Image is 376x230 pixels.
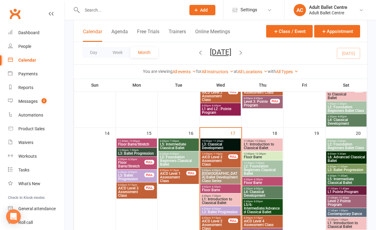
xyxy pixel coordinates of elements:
button: Class / Event [266,25,313,38]
div: Tasks [18,167,29,172]
span: - 6:30pm [211,185,221,188]
span: - 1:15pm [212,153,222,155]
span: 6:30pm [118,171,145,174]
span: L4: Classical Development [244,190,281,197]
span: L2: Foundation Beginners Classical Ballet [244,164,281,175]
span: 6:30pm [202,195,240,197]
span: 6:30pm [202,207,240,210]
span: - 9:15pm [211,217,221,219]
span: - 2:30pm [337,102,347,105]
span: L1: Introduction to Classical Ballet [327,221,365,228]
span: L3: Ballet Progression [118,152,156,155]
span: Floor Barre/Stretch [118,161,145,168]
span: 8:00pm [244,217,281,219]
th: Thu [242,79,284,92]
th: Tue [158,79,200,92]
button: Online Meetings [195,29,230,42]
div: 19 [314,128,325,138]
input: Search... [80,6,181,14]
div: FULL [144,185,154,190]
span: 1:00pm [327,102,365,105]
span: 8:00am [327,153,365,155]
span: 5:00pm [202,169,240,172]
a: General attendance kiosk mode [8,202,65,216]
span: L5: Intermediate Classical Ballet [160,142,198,150]
span: L5/6: Intermediate/Advanced Classical Ballet [244,203,281,214]
a: All Instructors [202,69,234,74]
span: 10:00am [202,140,240,142]
div: 15 [147,128,158,138]
span: L4: Classical Development [327,118,365,125]
a: Clubworx [7,6,23,21]
span: L3: Classical Development [202,142,240,150]
button: Agenda [111,29,128,42]
a: Product Sales [8,122,65,136]
div: FULL [228,218,238,223]
span: AICD Level 2 Assessment Class [202,91,229,102]
span: - 9:30am [336,140,346,142]
button: Free Trials [137,29,159,42]
span: L2: Foundation Beginners Classical Ballet [160,155,198,166]
a: Tasks [8,163,65,177]
span: 12:00pm [202,153,229,155]
div: FULL [144,173,154,177]
div: Messages [18,99,38,104]
span: 11:45am [327,209,365,212]
span: 8:00pm [118,184,145,186]
div: Payments [18,71,38,76]
a: All events [173,69,196,74]
div: Roll call [18,220,33,225]
span: - 1:00pm [338,218,348,221]
span: - 11:45am [338,187,349,190]
a: What's New [8,177,65,191]
span: Level 2 Pointe Program [327,199,365,207]
div: Open Intercom Messenger [6,209,21,224]
a: Roll call [8,216,65,229]
button: Calendar [83,29,102,42]
span: - 7:30pm [169,140,179,142]
span: - 11:45am [338,196,349,199]
th: Mon [116,79,158,92]
span: - 8:45pm [253,97,263,100]
span: - 4:00pm [337,115,347,118]
span: L6: Advanced Classical Ballet [327,155,365,163]
div: Adult Ballet Centre [309,5,347,10]
span: AICD Level 3 Assessment Class [118,186,145,197]
span: 11:00am [327,196,365,199]
div: 16 [188,128,199,138]
a: Payments [8,67,65,81]
th: Wed [200,79,242,92]
span: 6:30pm [244,187,281,190]
span: 8:00pm [202,217,229,219]
span: 8:00pm [244,97,270,100]
button: Day [82,47,105,58]
a: Workouts [8,149,65,163]
button: Appointment [314,25,360,38]
a: All Types [276,69,298,74]
button: Trainers [169,29,186,42]
span: - 8:00pm [211,207,221,210]
span: Floor Barre [202,188,240,192]
span: - 9:30am [336,153,346,155]
span: - 8:00pm [253,187,263,190]
a: Messages 2 [8,95,65,108]
div: AC [294,4,306,16]
a: Reports [8,81,65,95]
th: Sun [74,79,116,92]
button: [DATE] [210,48,231,56]
span: 6:30pm [160,153,198,155]
div: Product Sales [18,126,45,131]
a: Dashboard [8,26,65,40]
span: L1: Introduction to Classical Ballet [202,197,240,205]
div: General attendance [18,206,56,211]
strong: with [268,69,276,74]
span: 12:00pm [327,218,365,221]
span: 12:00pm [118,149,156,152]
span: - 12:00pm [254,140,266,142]
span: Settings [240,3,257,17]
span: 2 [42,98,47,103]
th: Sat [326,79,367,92]
span: - 8:00pm [253,200,263,203]
span: 11:00am [327,187,365,190]
span: 6:00pm [244,178,281,181]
